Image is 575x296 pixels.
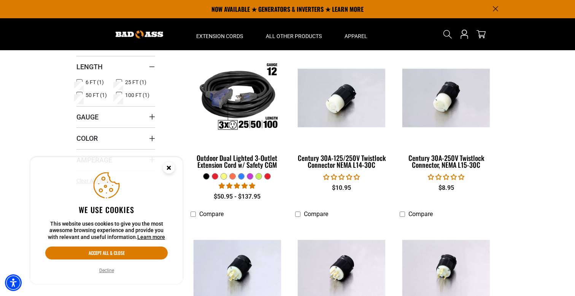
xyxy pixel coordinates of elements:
span: Color [76,134,98,143]
summary: Search [442,28,454,40]
div: Century 30A-250V Twistlock Connector, NEMA L15-30C [400,154,493,168]
span: 4.80 stars [219,182,255,189]
h2: We use cookies [45,205,168,215]
button: Decline [97,267,116,274]
img: Century 30A-125/250V Twistlock Connector NEMA L14-30C [294,68,389,127]
a: Century 30A-250V Twistlock Connector, NEMA L15-30C Century 30A-250V Twistlock Connector, NEMA L15... [400,50,493,173]
span: Apparel [345,33,367,40]
button: Close this option [155,157,183,181]
a: cart [475,30,487,39]
div: $8.95 [400,183,493,193]
p: This website uses cookies to give you the most awesome browsing experience and provide you with r... [45,221,168,241]
button: Accept all & close [45,247,168,259]
span: 100 FT (1) [125,92,149,98]
img: Outdoor Dual Lighted 3-Outlet Extension Cord w/ Safety CGM [189,54,285,142]
a: Open this option [458,18,470,50]
span: 0.00 stars [323,173,360,181]
span: Length [76,62,103,71]
summary: Apparel [333,18,379,50]
a: Century 30A-125/250V Twistlock Connector NEMA L14-30C Century 30A-125/250V Twistlock Connector NE... [295,50,388,173]
div: $10.95 [295,183,388,193]
summary: Color [76,127,155,149]
aside: Cookie Consent [30,157,183,284]
div: $50.95 - $137.95 [191,192,284,201]
span: Compare [199,210,224,218]
img: Century 30A-250V Twistlock Connector, NEMA L15-30C [398,68,494,127]
span: 50 FT (1) [86,92,107,98]
summary: Gauge [76,106,155,127]
span: 25 FT (1) [125,80,146,85]
span: Amperage [76,156,112,164]
a: This website uses cookies to give you the most awesome browsing experience and provide you with r... [137,234,165,240]
summary: Amperage [76,149,155,170]
span: All Other Products [266,33,322,40]
a: Outdoor Dual Lighted 3-Outlet Extension Cord w/ Safety CGM Outdoor Dual Lighted 3-Outlet Extensio... [191,50,284,173]
div: Accessibility Menu [5,274,22,291]
span: 6 FT (1) [86,80,104,85]
div: Outdoor Dual Lighted 3-Outlet Extension Cord w/ Safety CGM [191,154,284,168]
img: Bad Ass Extension Cords [116,30,163,38]
span: Extension Cords [196,33,243,40]
summary: Extension Cords [185,18,254,50]
span: Compare [304,210,328,218]
span: Gauge [76,113,98,121]
summary: All Other Products [254,18,333,50]
summary: Length [76,56,155,77]
span: 0.00 stars [428,173,464,181]
span: Compare [408,210,433,218]
div: Century 30A-125/250V Twistlock Connector NEMA L14-30C [295,154,388,168]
